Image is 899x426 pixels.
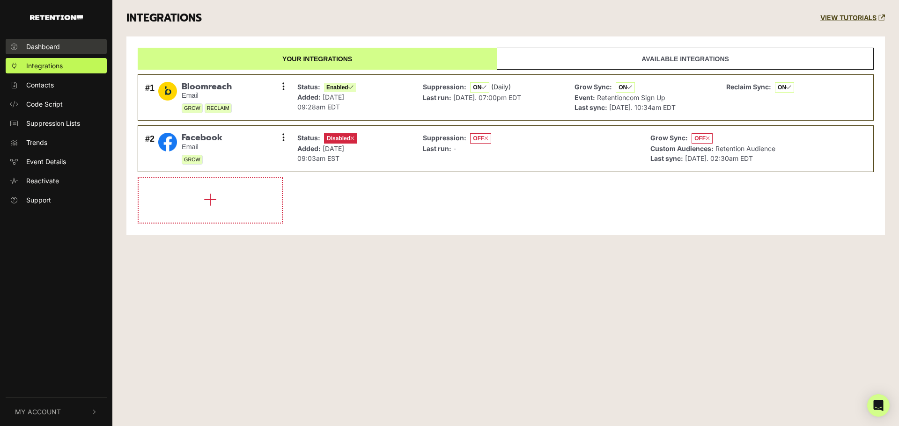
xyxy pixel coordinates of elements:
span: Bloomreach [182,82,232,92]
strong: Added: [297,144,321,152]
span: [DATE]. 10:34am EDT [609,103,676,111]
a: Dashboard [6,39,107,54]
span: Retention Audience [715,144,775,152]
span: Reactivate [26,176,59,186]
h3: INTEGRATIONS [126,12,202,25]
span: Code Script [26,99,63,109]
div: Open Intercom Messenger [867,394,890,417]
strong: Grow Sync: [650,134,688,142]
span: OFF [470,133,491,144]
div: #2 [145,133,155,165]
img: Bloomreach [158,82,177,101]
strong: Suppression: [423,134,466,142]
a: Contacts [6,77,107,93]
strong: Last sync: [575,103,607,111]
strong: Grow Sync: [575,83,612,91]
span: ON [616,82,635,93]
span: ON [775,82,794,93]
button: My Account [6,397,107,426]
strong: Status: [297,134,320,142]
small: Email [182,143,222,151]
span: GROW [182,103,203,113]
span: GROW [182,155,203,165]
small: Email [182,92,232,100]
strong: Suppression: [423,83,466,91]
a: Trends [6,135,107,150]
a: Reactivate [6,173,107,188]
a: Support [6,192,107,208]
strong: Last run: [423,94,451,101]
a: Integrations [6,58,107,73]
span: RECLAIM [205,103,232,113]
strong: Added: [297,93,321,101]
img: Retention.com [30,15,83,20]
span: Contacts [26,80,54,90]
span: Event Details [26,157,66,166]
div: #1 [145,82,155,114]
span: Dashboard [26,42,60,51]
a: Your integrations [138,48,497,70]
strong: Status: [297,83,320,91]
a: Suppression Lists [6,116,107,131]
span: OFF [692,133,713,144]
span: - [453,144,456,152]
a: Available integrations [497,48,874,70]
span: Support [26,195,51,205]
span: Integrations [26,61,63,71]
span: Enabled [324,83,356,92]
span: ON [470,82,489,93]
strong: Reclaim Sync: [726,83,771,91]
span: [DATE] 09:28am EDT [297,93,344,111]
a: VIEW TUTORIALS [820,14,885,22]
span: Disabled [324,133,357,144]
strong: Last run: [423,144,451,152]
span: Retentioncom Sign Up [597,94,665,101]
img: Facebook [158,133,177,152]
strong: Custom Audiences: [650,144,714,152]
span: Suppression Lists [26,118,80,128]
strong: Event: [575,94,595,101]
strong: Last sync: [650,154,683,162]
span: [DATE]. 02:30am EDT [685,154,753,162]
span: My Account [15,407,61,417]
span: Trends [26,137,47,147]
a: Event Details [6,154,107,169]
span: Facebook [182,133,222,143]
span: [DATE]. 07:00pm EDT [453,94,521,101]
span: (Daily) [491,83,511,91]
a: Code Script [6,96,107,112]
